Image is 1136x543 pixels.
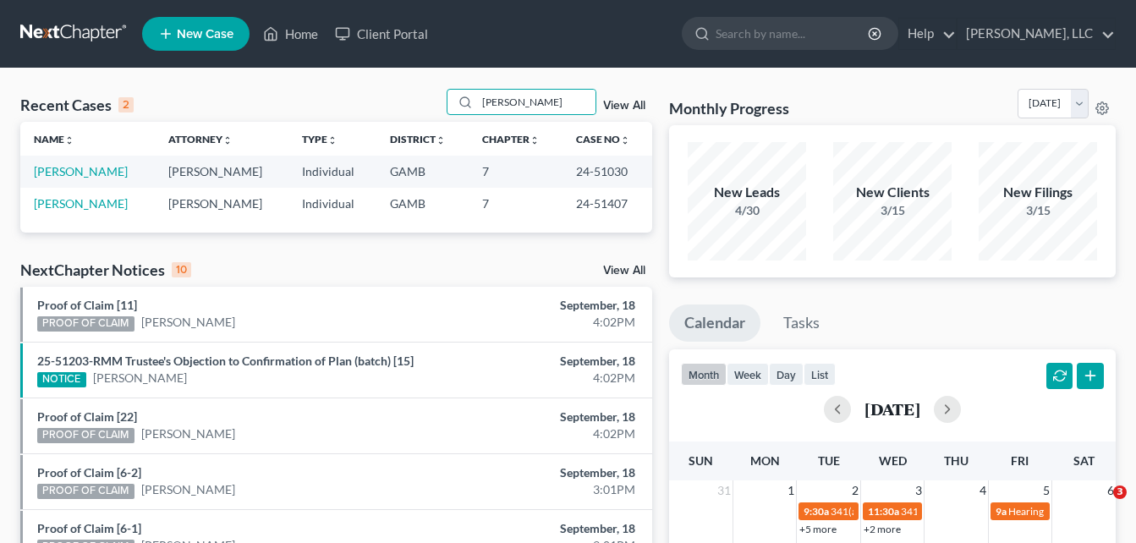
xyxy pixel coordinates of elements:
div: September, 18 [447,520,635,537]
input: Search by name... [716,18,870,49]
span: New Case [177,28,233,41]
span: Sat [1073,453,1095,468]
div: 4:02PM [447,425,635,442]
div: 2 [118,97,134,112]
h3: Monthly Progress [669,98,789,118]
a: 25-51203-RMM Trustee's Objection to Confirmation of Plan (batch) [15] [37,354,414,368]
div: 10 [172,262,191,277]
td: 24-51407 [563,188,652,219]
a: Typeunfold_more [302,133,338,145]
a: [PERSON_NAME] [141,425,235,442]
span: Tue [818,453,840,468]
div: 3/15 [979,202,1097,219]
td: 7 [469,188,563,219]
a: Help [899,19,956,49]
span: 1 [786,480,796,501]
div: PROOF OF CLAIM [37,428,134,443]
iframe: Intercom live chat [1078,485,1119,526]
div: Recent Cases [20,95,134,115]
div: September, 18 [447,464,635,481]
div: September, 18 [447,297,635,314]
i: unfold_more [620,135,630,145]
div: NextChapter Notices [20,260,191,280]
i: unfold_more [530,135,540,145]
div: NOTICE [37,372,86,387]
a: Proof of Claim [22] [37,409,137,424]
span: Thu [944,453,969,468]
div: PROOF OF CLAIM [37,484,134,499]
div: 3:01PM [447,481,635,498]
span: 5 [1041,480,1051,501]
div: September, 18 [447,409,635,425]
a: Proof of Claim [6-1] [37,521,141,535]
span: Mon [750,453,780,468]
button: month [681,363,727,386]
button: day [769,363,804,386]
i: unfold_more [327,135,338,145]
input: Search by name... [477,90,595,114]
span: 3 [1113,485,1127,499]
span: 2 [850,480,860,501]
a: Attorneyunfold_more [168,133,233,145]
td: 7 [469,156,563,187]
td: GAMB [376,156,469,187]
span: 9:30a [804,505,829,518]
a: [PERSON_NAME] [93,370,187,387]
a: View All [603,100,645,112]
button: week [727,363,769,386]
a: Calendar [669,304,760,342]
a: [PERSON_NAME] [34,164,128,178]
i: unfold_more [436,135,446,145]
a: +2 more [864,523,901,535]
a: [PERSON_NAME], LLC [958,19,1115,49]
span: 6 [1106,480,1116,501]
a: Home [255,19,327,49]
div: New Filings [979,183,1097,202]
span: Wed [879,453,907,468]
span: 31 [716,480,733,501]
div: New Leads [688,183,806,202]
i: unfold_more [222,135,233,145]
a: Tasks [768,304,835,342]
div: New Clients [833,183,952,202]
a: Client Portal [327,19,436,49]
div: PROOF OF CLAIM [37,316,134,332]
a: Districtunfold_more [390,133,446,145]
a: +5 more [799,523,837,535]
span: 9a [996,505,1007,518]
a: Case Nounfold_more [576,133,630,145]
a: [PERSON_NAME] [141,314,235,331]
h2: [DATE] [864,400,920,418]
a: Proof of Claim [11] [37,298,137,312]
td: [PERSON_NAME] [155,156,289,187]
a: View All [603,265,645,277]
span: 11:30a [868,505,899,518]
a: [PERSON_NAME] [141,481,235,498]
button: list [804,363,836,386]
a: Proof of Claim [6-2] [37,465,141,480]
td: Individual [288,156,376,187]
a: Nameunfold_more [34,133,74,145]
a: [PERSON_NAME] [34,196,128,211]
span: 3 [914,480,924,501]
td: [PERSON_NAME] [155,188,289,219]
div: 4:02PM [447,314,635,331]
div: 4/30 [688,202,806,219]
a: Chapterunfold_more [482,133,540,145]
td: 24-51030 [563,156,652,187]
div: 3/15 [833,202,952,219]
i: unfold_more [64,135,74,145]
span: 4 [978,480,988,501]
span: 341(a) meeting for [PERSON_NAME] [901,505,1064,518]
span: 341(a) meeting for [PERSON_NAME] [831,505,994,518]
td: Individual [288,188,376,219]
div: September, 18 [447,353,635,370]
td: GAMB [376,188,469,219]
span: Sun [689,453,713,468]
span: Fri [1011,453,1029,468]
div: 4:02PM [447,370,635,387]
